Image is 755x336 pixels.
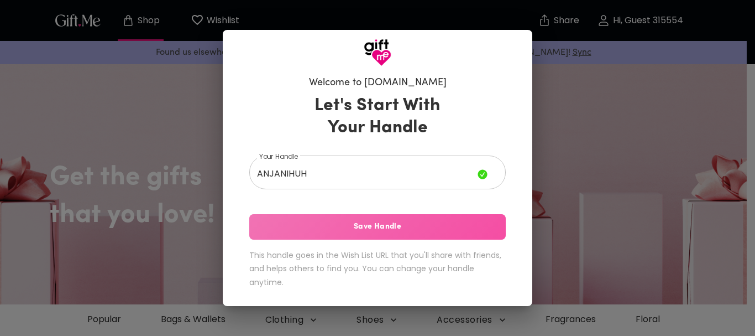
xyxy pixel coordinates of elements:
[301,95,454,139] h3: Let's Start With Your Handle
[249,249,506,290] h6: This handle goes in the Wish List URL that you'll share with friends, and helps others to find yo...
[364,39,391,66] img: GiftMe Logo
[249,158,478,189] input: Your Handle
[249,214,506,240] button: Save Handle
[249,221,506,233] span: Save Handle
[309,76,447,90] h6: Welcome to [DOMAIN_NAME]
